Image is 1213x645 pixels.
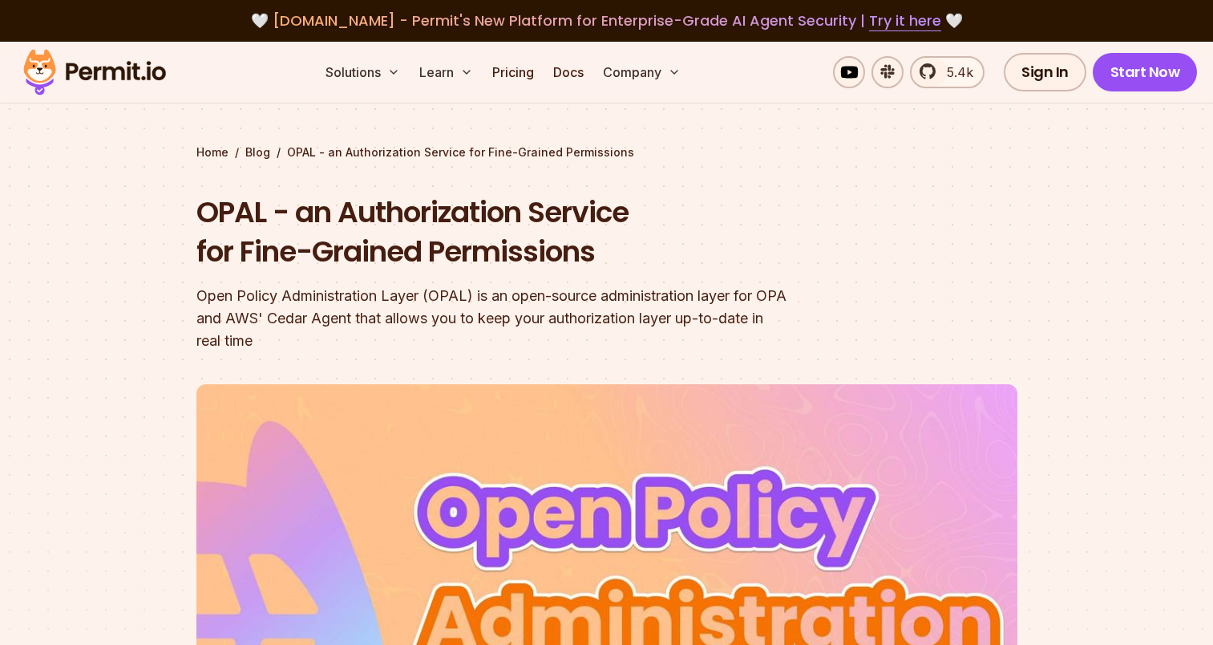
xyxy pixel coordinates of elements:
[273,10,941,30] span: [DOMAIN_NAME] - Permit's New Platform for Enterprise-Grade AI Agent Security |
[196,285,812,352] div: Open Policy Administration Layer (OPAL) is an open-source administration layer for OPA and AWS' C...
[245,144,270,160] a: Blog
[413,56,479,88] button: Learn
[16,45,173,99] img: Permit logo
[196,144,228,160] a: Home
[486,56,540,88] a: Pricing
[869,10,941,31] a: Try it here
[1004,53,1086,91] a: Sign In
[937,63,973,82] span: 5.4k
[1093,53,1198,91] a: Start Now
[910,56,985,88] a: 5.4k
[596,56,687,88] button: Company
[38,10,1175,32] div: 🤍 🤍
[319,56,406,88] button: Solutions
[196,193,812,272] h1: OPAL - an Authorization Service for Fine-Grained Permissions
[196,144,1017,160] div: / /
[547,56,590,88] a: Docs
